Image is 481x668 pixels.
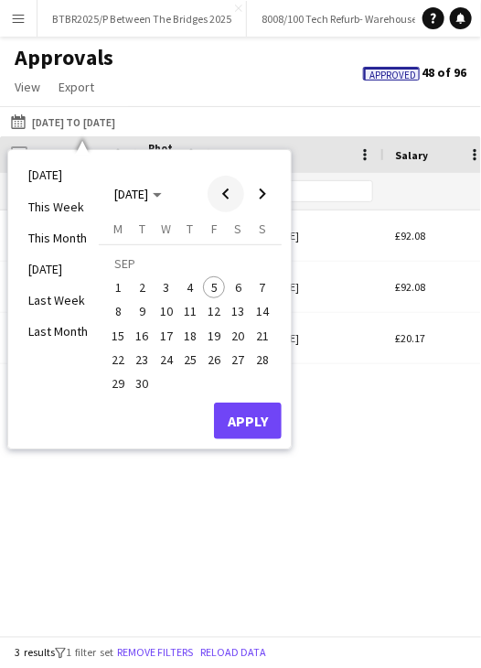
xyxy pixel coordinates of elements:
[202,275,226,299] button: 05-09-2025
[395,331,425,345] span: £20.17
[38,148,64,162] span: Date
[251,299,274,323] button: 14-09-2025
[17,285,99,316] li: Last Week
[178,299,202,323] button: 11-09-2025
[161,221,171,237] span: W
[106,372,130,395] button: 29-09-2025
[395,148,428,162] span: Salary
[203,325,225,347] span: 19
[59,79,94,95] span: Export
[132,372,154,394] span: 30
[155,276,177,298] span: 3
[228,301,250,323] span: 13
[247,1,433,37] button: 8008/100 Tech Refurb- Warehouse
[251,325,273,347] span: 21
[197,643,270,663] button: Reload data
[211,221,218,237] span: F
[259,221,266,237] span: S
[130,372,154,395] button: 30-09-2025
[179,325,201,347] span: 18
[17,222,99,253] li: This Month
[178,348,202,372] button: 25-09-2025
[179,301,201,323] span: 11
[7,111,119,133] button: [DATE] to [DATE]
[395,229,425,242] span: £92.08
[226,348,250,372] button: 27-09-2025
[202,299,226,323] button: 12-09-2025
[228,349,250,371] span: 27
[130,324,154,348] button: 16-09-2025
[203,276,225,298] span: 5
[7,75,48,99] a: View
[107,349,129,371] span: 22
[208,176,244,212] button: Previous month
[15,79,40,95] span: View
[17,316,99,347] li: Last Month
[155,275,178,299] button: 03-09-2025
[132,301,154,323] span: 9
[226,324,250,348] button: 20-09-2025
[155,299,178,323] button: 10-09-2025
[214,403,282,439] button: Apply
[178,275,202,299] button: 04-09-2025
[107,276,129,298] span: 1
[130,275,154,299] button: 02-09-2025
[363,64,466,81] span: 48 of 96
[17,253,99,285] li: [DATE]
[254,180,373,202] input: Name Filter Input
[251,324,274,348] button: 21-09-2025
[107,178,169,210] button: Choose month and year
[106,324,130,348] button: 15-09-2025
[202,324,226,348] button: 19-09-2025
[179,349,201,371] span: 25
[114,186,148,202] span: [DATE]
[210,210,384,261] div: [PERSON_NAME]
[226,275,250,299] button: 06-09-2025
[210,262,384,312] div: [PERSON_NAME]
[130,299,154,323] button: 09-09-2025
[132,349,154,371] span: 23
[210,313,384,363] div: [PERSON_NAME]
[106,348,130,372] button: 22-09-2025
[203,349,225,371] span: 26
[235,221,242,237] span: S
[17,191,99,222] li: This Week
[113,643,197,663] button: Remove filters
[132,325,154,347] span: 16
[66,646,113,660] span: 1 filter set
[244,176,281,212] button: Next month
[106,299,130,323] button: 08-09-2025
[37,1,247,37] button: BTBR2025/P Between The Bridges 2025
[107,325,129,347] span: 15
[155,349,177,371] span: 24
[17,159,99,190] li: [DATE]
[139,221,145,237] span: T
[113,221,123,237] span: M
[395,280,425,294] span: £92.08
[202,348,226,372] button: 26-09-2025
[226,299,250,323] button: 13-09-2025
[251,275,274,299] button: 07-09-2025
[251,348,274,372] button: 28-09-2025
[107,301,129,323] span: 8
[148,141,177,168] span: Photo
[251,276,273,298] span: 7
[155,324,178,348] button: 17-09-2025
[370,70,417,81] span: Approved
[178,324,202,348] button: 18-09-2025
[203,301,225,323] span: 12
[106,252,274,275] td: SEP
[107,372,129,394] span: 29
[179,276,201,298] span: 4
[155,348,178,372] button: 24-09-2025
[251,301,273,323] span: 14
[228,276,250,298] span: 6
[228,325,250,347] span: 20
[221,148,251,162] span: Name
[106,275,130,299] button: 01-09-2025
[132,276,154,298] span: 2
[187,221,193,237] span: T
[51,75,102,99] a: Export
[251,349,273,371] span: 28
[155,301,177,323] span: 10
